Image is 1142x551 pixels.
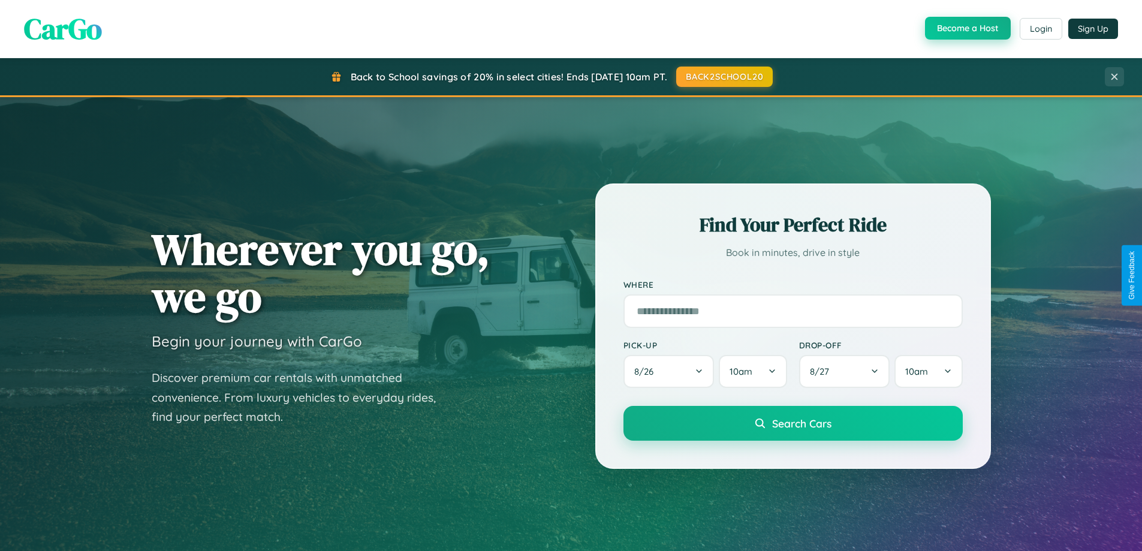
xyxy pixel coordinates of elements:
button: Sign Up [1068,19,1118,39]
button: Become a Host [925,17,1011,40]
span: CarGo [24,9,102,49]
button: 10am [719,355,787,388]
label: Drop-off [799,340,963,350]
label: Where [623,279,963,290]
span: Search Cars [772,417,831,430]
button: 10am [894,355,962,388]
span: 8 / 26 [634,366,659,377]
button: Login [1020,18,1062,40]
button: Search Cars [623,406,963,441]
button: 8/27 [799,355,890,388]
span: 10am [730,366,752,377]
button: BACK2SCHOOL20 [676,67,773,87]
label: Pick-up [623,340,787,350]
span: 10am [905,366,928,377]
span: Back to School savings of 20% in select cities! Ends [DATE] 10am PT. [351,71,667,83]
h3: Begin your journey with CarGo [152,332,362,350]
div: Give Feedback [1128,251,1136,300]
button: 8/26 [623,355,715,388]
p: Book in minutes, drive in style [623,244,963,261]
h2: Find Your Perfect Ride [623,212,963,238]
span: 8 / 27 [810,366,835,377]
h1: Wherever you go, we go [152,225,490,320]
p: Discover premium car rentals with unmatched convenience. From luxury vehicles to everyday rides, ... [152,368,451,427]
